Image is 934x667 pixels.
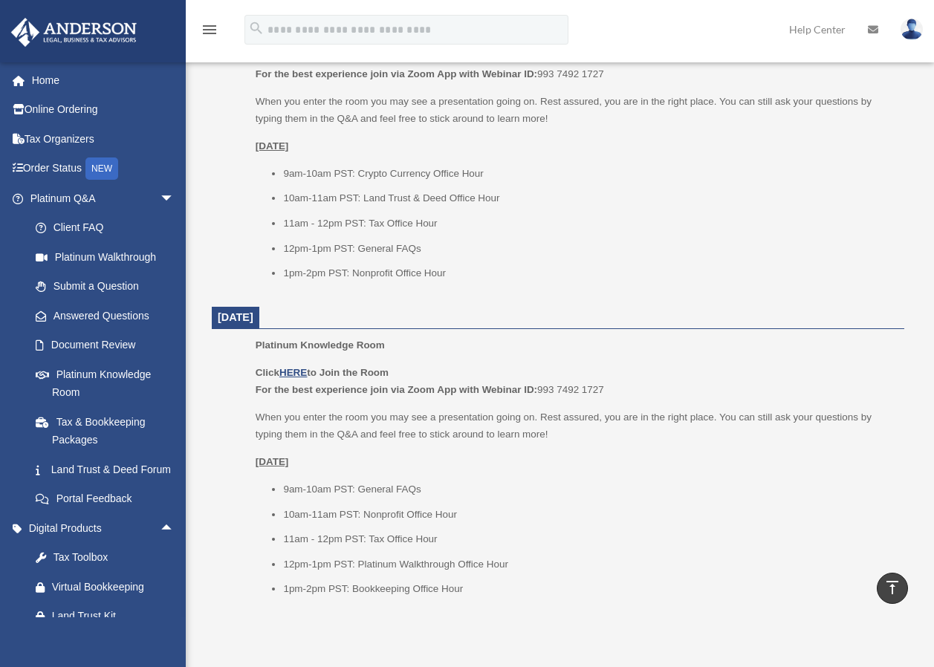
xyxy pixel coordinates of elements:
p: 993 7492 1727 [256,48,894,82]
u: [DATE] [256,456,289,467]
li: 11am - 12pm PST: Tax Office Hour [283,215,894,232]
a: Answered Questions [21,301,197,331]
i: menu [201,21,218,39]
li: 12pm-1pm PST: General FAQs [283,240,894,258]
span: [DATE] [218,311,253,323]
a: Document Review [21,331,197,360]
div: Virtual Bookkeeping [52,578,178,596]
i: vertical_align_top [883,579,901,596]
b: For the best experience join via Zoom App with Webinar ID: [256,384,537,395]
a: Platinum Q&Aarrow_drop_down [10,183,197,213]
li: 9am-10am PST: General FAQs [283,481,894,498]
img: User Pic [901,19,923,40]
b: Click to Join the Room [256,367,389,378]
a: Portal Feedback [21,484,197,514]
b: For the best experience join via Zoom App with Webinar ID: [256,68,537,79]
a: Order StatusNEW [10,154,197,184]
li: 1pm-2pm PST: Nonprofit Office Hour [283,264,894,282]
u: [DATE] [256,140,289,152]
i: search [248,20,265,36]
span: arrow_drop_down [160,183,189,214]
a: Home [10,65,197,95]
li: 1pm-2pm PST: Bookkeeping Office Hour [283,580,894,598]
a: Land Trust & Deed Forum [21,455,197,484]
a: Virtual Bookkeeping [21,572,197,602]
p: When you enter the room you may see a presentation going on. Rest assured, you are in the right p... [256,93,894,128]
a: Land Trust Kit [21,602,197,631]
li: 10am-11am PST: Nonprofit Office Hour [283,506,894,524]
span: Platinum Knowledge Room [256,339,385,351]
a: Tax & Bookkeeping Packages [21,407,197,455]
p: 993 7492 1727 [256,364,894,399]
a: Platinum Knowledge Room [21,359,189,407]
a: Tax Organizers [10,124,197,154]
li: 9am-10am PST: Crypto Currency Office Hour [283,165,894,183]
li: 12pm-1pm PST: Platinum Walkthrough Office Hour [283,556,894,573]
li: 11am - 12pm PST: Tax Office Hour [283,530,894,548]
a: Client FAQ [21,213,197,243]
a: Platinum Walkthrough [21,242,197,272]
a: Digital Productsarrow_drop_up [10,513,197,543]
a: Tax Toolbox [21,543,197,573]
p: When you enter the room you may see a presentation going on. Rest assured, you are in the right p... [256,409,894,443]
a: menu [201,26,218,39]
a: HERE [279,367,307,378]
div: Land Trust Kit [52,607,178,625]
a: Submit a Question [21,272,197,302]
a: vertical_align_top [877,573,908,604]
div: Tax Toolbox [52,548,178,567]
li: 10am-11am PST: Land Trust & Deed Office Hour [283,189,894,207]
a: Online Ordering [10,95,197,125]
div: NEW [85,157,118,180]
img: Anderson Advisors Platinum Portal [7,18,141,47]
span: arrow_drop_up [160,513,189,544]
